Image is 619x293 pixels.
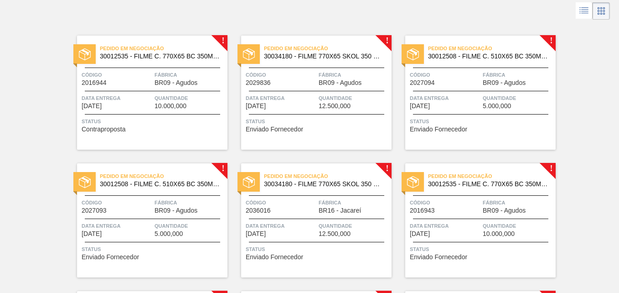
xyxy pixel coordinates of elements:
span: Status [246,245,389,254]
span: 12.500,000 [319,103,351,110]
span: 5.000,000 [483,103,511,110]
span: Status [246,117,389,126]
span: Data entrega [82,94,152,103]
a: !statusPedido em Negociação30034180 - FILME 770X65 SKOL 350 MP C12Código2036016FábricaBR16 - Jaca... [227,163,392,277]
span: Status [410,117,553,126]
span: Código [410,70,480,79]
span: 25/09/2025 [82,103,102,110]
span: Enviado Fornecedor [82,254,139,261]
span: 12/10/2025 [246,103,266,110]
div: Visão em Cards [593,2,610,20]
span: Código [82,70,152,79]
span: Quantidade [319,221,389,230]
span: 2029836 [246,79,271,86]
img: status [407,176,419,188]
span: Código [410,198,480,207]
span: 2016943 [410,207,435,214]
span: Quantidade [483,94,553,103]
span: Fábrica [155,198,225,207]
span: Quantidade [483,221,553,230]
span: 13/10/2025 [82,230,102,237]
span: Quantidade [319,94,389,103]
a: !statusPedido em Negociação30034180 - FILME 770X65 SKOL 350 MP C12Código2029836FábricaBR09 - Agud... [227,36,392,150]
span: Fábrica [483,198,553,207]
span: 10.000,000 [483,230,515,237]
span: Pedido em Negociação [264,172,392,181]
span: Fábrica [319,198,389,207]
span: Enviado Fornecedor [410,126,467,133]
span: BR09 - Agudos [483,79,526,86]
span: Pedido em Negociação [428,172,556,181]
img: status [79,48,91,60]
span: Fábrica [155,70,225,79]
span: 5.000,000 [155,230,183,237]
span: Código [82,198,152,207]
span: Status [82,117,225,126]
span: 30034180 - FILME 770X65 SKOL 350 MP C12 [264,53,384,60]
span: 30012508 - FILME C. 510X65 BC 350ML MP C18 429 [100,181,220,188]
span: Pedido em Negociação [428,44,556,53]
img: status [243,48,255,60]
span: Data entrega [246,94,316,103]
span: 2027094 [410,79,435,86]
span: 30012535 - FILME C. 770X65 BC 350ML C12 429 [100,53,220,60]
span: 12.500,000 [319,230,351,237]
div: Visão em Lista [576,2,593,20]
span: Enviado Fornecedor [246,254,303,261]
span: Data entrega [82,221,152,230]
span: 10.000,000 [155,103,186,110]
span: Data entrega [246,221,316,230]
span: Enviado Fornecedor [410,254,467,261]
img: status [407,48,419,60]
span: 30034180 - FILME 770X65 SKOL 350 MP C12 [264,181,384,188]
span: BR09 - Agudos [483,207,526,214]
a: !statusPedido em Negociação30012535 - FILME C. 770X65 BC 350ML C12 429Código2016944FábricaBR09 - ... [63,36,227,150]
span: Pedido em Negociação [100,44,227,53]
span: Enviado Fornecedor [246,126,303,133]
span: Quantidade [155,94,225,103]
span: 23/10/2025 [246,230,266,237]
span: Status [410,245,553,254]
span: 30012508 - FILME C. 510X65 BC 350ML MP C18 429 [428,53,548,60]
span: Status [82,245,225,254]
img: status [243,176,255,188]
span: Fábrica [319,70,389,79]
span: BR09 - Agudos [155,207,197,214]
span: Contraproposta [82,126,126,133]
span: Código [246,70,316,79]
span: BR09 - Agudos [155,79,197,86]
span: 30012535 - FILME C. 770X65 BC 350ML C12 429 [428,181,548,188]
span: Quantidade [155,221,225,230]
span: BR09 - Agudos [319,79,361,86]
span: Pedido em Negociação [100,172,227,181]
span: BR16 - Jacareí [319,207,361,214]
span: Data entrega [410,221,480,230]
span: Data entrega [410,94,480,103]
span: 2027093 [82,207,107,214]
span: Código [246,198,316,207]
a: !statusPedido em Negociação30012535 - FILME C. 770X65 BC 350ML C12 429Código2016943FábricaBR09 - ... [392,163,556,277]
span: 2036016 [246,207,271,214]
span: Pedido em Negociação [264,44,392,53]
span: 25/10/2025 [410,230,430,237]
img: status [79,176,91,188]
a: !statusPedido em Negociação30012508 - FILME C. 510X65 BC 350ML MP C18 429Código2027093FábricaBR09... [63,163,227,277]
span: Fábrica [483,70,553,79]
a: !statusPedido em Negociação30012508 - FILME C. 510X65 BC 350ML MP C18 429Código2027094FábricaBR09... [392,36,556,150]
span: 2016944 [82,79,107,86]
span: 13/10/2025 [410,103,430,110]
